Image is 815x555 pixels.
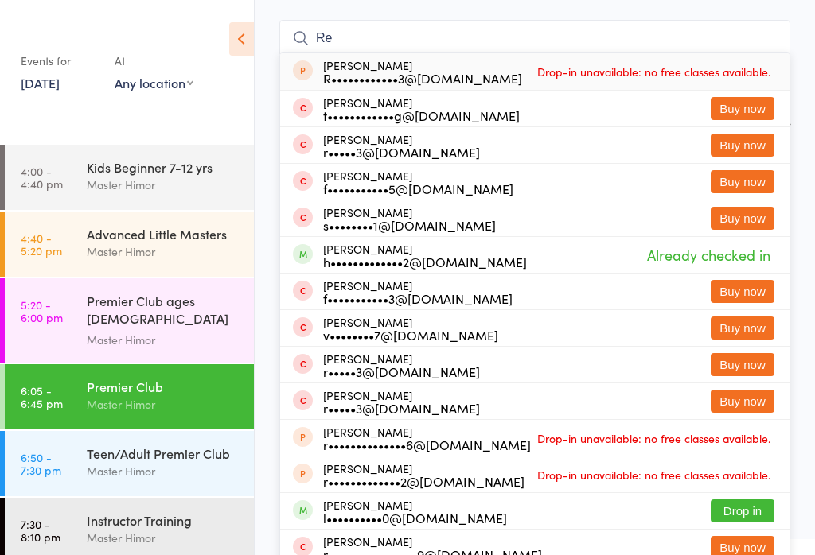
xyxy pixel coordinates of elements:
[323,96,520,122] div: [PERSON_NAME]
[5,278,254,363] a: 5:20 -6:00 pmPremier Club ages [DEMOGRAPHIC_DATA] yrsMaster Himor
[21,384,63,409] time: 6:05 - 6:45 pm
[323,72,522,84] div: R••••••••••••3@[DOMAIN_NAME]
[5,145,254,210] a: 4:00 -4:40 pmKids Beginner 7-12 yrsMaster Himor
[21,48,99,74] div: Events for
[323,109,520,122] div: t••••••••••••g@[DOMAIN_NAME]
[21,74,60,91] a: [DATE]
[87,395,240,413] div: Master Himor
[87,158,240,176] div: Kids Beginner 7-12 yrs
[87,225,240,243] div: Advanced Little Masters
[323,365,480,378] div: r•••••3@[DOMAIN_NAME]
[323,219,496,231] div: s••••••••1@[DOMAIN_NAME]
[323,352,480,378] div: [PERSON_NAME]
[323,182,513,195] div: f•••••••••••5@[DOMAIN_NAME]
[87,444,240,462] div: Teen/Adult Premier Club
[323,206,496,231] div: [PERSON_NAME]
[711,353,774,376] button: Buy now
[533,463,774,487] span: Drop-in unavailable: no free classes available.
[21,518,60,543] time: 7:30 - 8:10 pm
[87,378,240,395] div: Premier Club
[323,255,527,268] div: h•••••••••••••2@[DOMAIN_NAME]
[21,451,61,476] time: 6:50 - 7:30 pm
[279,20,790,56] input: Search
[323,462,524,487] div: [PERSON_NAME]
[87,243,240,261] div: Master Himor
[711,207,774,230] button: Buy now
[16,12,76,32] img: Counterforce Taekwondo Burien
[323,279,513,305] div: [PERSON_NAME]
[711,97,774,120] button: Buy now
[21,165,63,190] time: 4:00 - 4:40 pm
[711,390,774,413] button: Buy now
[323,169,513,195] div: [PERSON_NAME]
[323,59,522,84] div: [PERSON_NAME]
[5,364,254,429] a: 6:05 -6:45 pmPremier ClubMaster Himor
[87,511,240,529] div: Instructor Training
[115,74,193,91] div: Any location
[323,133,480,158] div: [PERSON_NAME]
[323,511,507,524] div: l••••••••••0@[DOMAIN_NAME]
[323,402,480,414] div: r•••••3@[DOMAIN_NAME]
[87,176,240,194] div: Master Himor
[533,426,774,450] span: Drop-in unavailable: no free classes available.
[87,529,240,547] div: Master Himor
[323,146,480,158] div: r•••••3@[DOMAIN_NAME]
[323,389,480,414] div: [PERSON_NAME]
[5,212,254,277] a: 4:40 -5:20 pmAdvanced Little MastersMaster Himor
[323,475,524,487] div: r•••••••••••••2@[DOMAIN_NAME]
[711,134,774,157] button: Buy now
[323,316,498,341] div: [PERSON_NAME]
[711,170,774,193] button: Buy now
[323,328,498,341] div: v••••••••7@[DOMAIN_NAME]
[533,60,774,83] span: Drop-in unavailable: no free classes available.
[21,298,63,324] time: 5:20 - 6:00 pm
[87,462,240,480] div: Master Himor
[323,499,507,524] div: [PERSON_NAME]
[323,425,531,451] div: [PERSON_NAME]
[711,316,774,340] button: Buy now
[87,292,240,331] div: Premier Club ages [DEMOGRAPHIC_DATA] yrs
[21,231,62,257] time: 4:40 - 5:20 pm
[711,499,774,522] button: Drop in
[643,241,774,269] span: Already checked in
[115,48,193,74] div: At
[323,243,527,268] div: [PERSON_NAME]
[5,431,254,496] a: 6:50 -7:30 pmTeen/Adult Premier ClubMaster Himor
[323,438,531,451] div: r••••••••••••••6@[DOMAIN_NAME]
[711,280,774,303] button: Buy now
[87,331,240,349] div: Master Himor
[323,292,513,305] div: f•••••••••••3@[DOMAIN_NAME]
